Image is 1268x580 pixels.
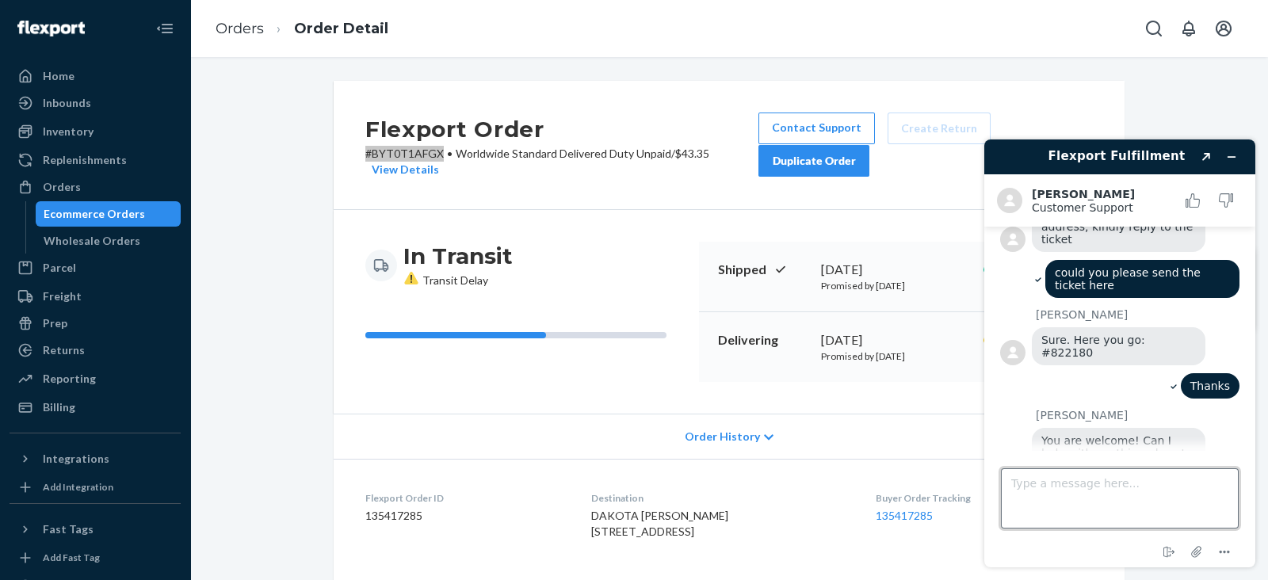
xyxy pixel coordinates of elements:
div: Reporting [43,371,96,387]
a: Inbounds [10,90,181,116]
a: Parcel [10,255,181,280]
p: Shipped [718,261,808,279]
a: Orders [10,174,181,200]
div: Fast Tags [43,521,94,537]
dt: Destination [591,491,850,505]
a: Prep [10,311,181,336]
span: Order History [685,429,760,445]
a: Returns [10,338,181,363]
dt: Flexport Order ID [365,491,566,505]
div: Replenishments [43,152,127,168]
button: Duplicate Order [758,145,869,177]
p: Promised by [DATE] [821,279,971,292]
button: Close Navigation [149,13,181,44]
dd: 135417285 [365,508,566,524]
a: 135417285 [876,509,933,522]
a: Home [10,63,181,89]
a: Add Fast Tag [10,548,181,567]
a: Billing [10,395,181,420]
p: # BYT0T1AFGX / $43.35 [365,146,758,177]
div: Integrations [43,451,109,467]
div: Freight [43,288,82,304]
div: Wholesale Orders [44,233,140,249]
button: View Details [365,162,439,177]
span: DAKOTA [PERSON_NAME] [STREET_ADDRESS] [591,509,728,538]
a: Wholesale Orders [36,228,181,254]
a: Freight [10,284,181,309]
button: Create Return [888,113,991,144]
div: Prep [43,315,67,331]
button: Open Search Box [1138,13,1170,44]
ol: breadcrumbs [203,6,401,52]
div: Parcel [43,260,76,276]
div: Home [43,68,74,84]
a: Ecommerce Orders [36,201,181,227]
img: Flexport logo [17,21,85,36]
p: Promised by [DATE] [821,349,971,363]
div: Orders [43,179,81,195]
span: Worldwide Standard Delivered Duty Unpaid [456,147,671,160]
div: Returns [43,342,85,358]
h3: In Transit [403,242,513,270]
div: [DATE] [821,331,971,349]
button: Integrations [10,446,181,471]
div: [DATE] [821,261,971,279]
div: Duplicate Order [772,153,856,169]
button: Open account menu [1208,13,1239,44]
div: Add Fast Tag [43,551,100,564]
a: Contact Support [758,113,875,144]
a: Order Detail [294,20,388,37]
div: Ecommerce Orders [44,206,145,222]
a: Replenishments [10,147,181,173]
button: Fast Tags [10,517,181,542]
span: • [447,147,453,160]
a: Reporting [10,366,181,391]
div: Inventory [43,124,94,139]
span: Chat [35,11,67,25]
div: Billing [43,399,75,415]
span: Transit Delay [403,273,488,287]
a: Inventory [10,119,181,144]
h2: Flexport Order [365,113,758,146]
dt: Buyer Order Tracking [876,491,1093,505]
p: Delivering [718,331,808,349]
div: Add Integration [43,480,113,494]
div: Inbounds [43,95,91,111]
iframe: Find more information here [972,127,1268,580]
a: Orders [216,20,264,37]
button: Open notifications [1173,13,1205,44]
a: Add Integration [10,478,181,497]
